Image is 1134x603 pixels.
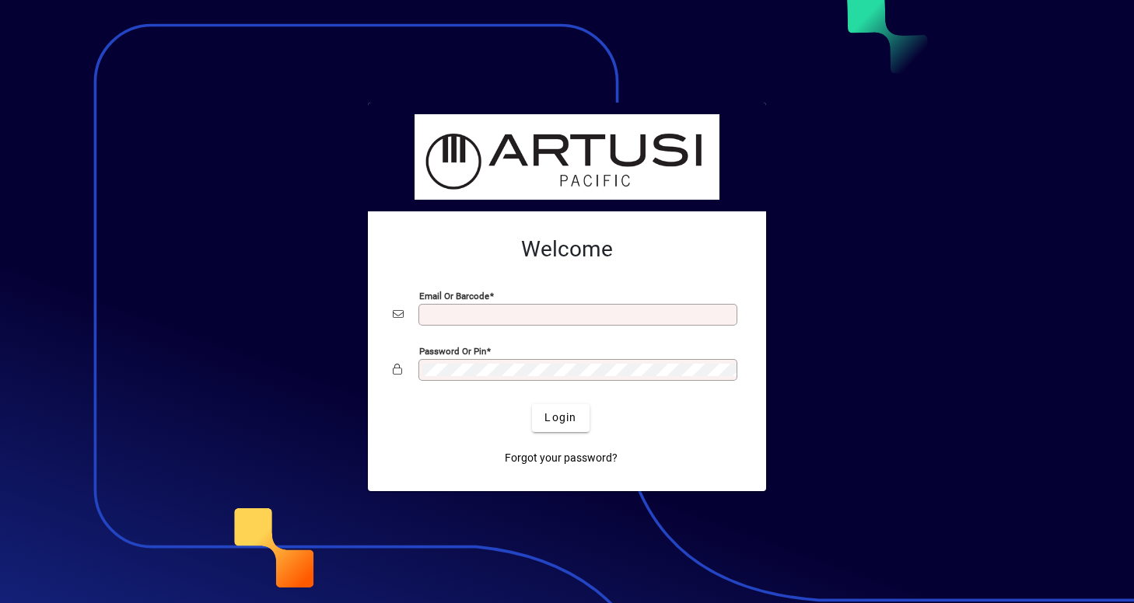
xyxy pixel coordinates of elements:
[505,450,618,466] span: Forgot your password?
[393,236,741,263] h2: Welcome
[419,290,489,301] mat-label: Email or Barcode
[499,444,624,472] a: Forgot your password?
[532,404,589,432] button: Login
[419,345,486,356] mat-label: Password or Pin
[544,410,576,426] span: Login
